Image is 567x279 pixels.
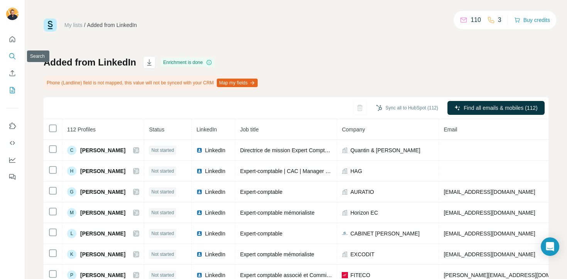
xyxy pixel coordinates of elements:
span: LinkedIn [205,230,225,237]
span: Company [342,126,365,133]
button: Use Surfe API [6,136,19,150]
span: HAG [350,167,362,175]
a: My lists [64,22,83,28]
span: [PERSON_NAME] [80,271,125,279]
img: LinkedIn logo [196,168,202,174]
p: 3 [498,15,501,25]
span: LinkedIn [205,250,225,258]
img: LinkedIn logo [196,251,202,257]
span: LinkedIn [205,271,225,279]
span: Quantin & [PERSON_NAME] [350,146,420,154]
button: Feedback [6,170,19,184]
h1: Added from LinkedIn [44,56,136,69]
span: Not started [151,188,174,195]
img: company-logo [342,230,348,237]
span: Not started [151,230,174,237]
img: LinkedIn logo [196,189,202,195]
span: Expert-comptable mémorialiste [240,210,314,216]
span: Not started [151,272,174,279]
span: [PERSON_NAME] [80,146,125,154]
span: Not started [151,251,174,258]
span: FITECO [350,271,370,279]
span: [EMAIL_ADDRESS][DOMAIN_NAME] [444,189,535,195]
span: Status [149,126,164,133]
div: M [67,208,76,217]
span: Expert comptable mémorialiste [240,251,314,257]
div: C [67,146,76,155]
span: Expert comptable associé et Commissaire aux comptes [240,272,373,278]
button: Dashboard [6,153,19,167]
span: Job title [240,126,258,133]
span: 112 Profiles [67,126,96,133]
button: Sync all to HubSpot (112) [371,102,444,114]
span: Email [444,126,457,133]
div: Ouvrir le Messenger Intercom [541,237,559,256]
img: LinkedIn logo [196,272,202,278]
span: [EMAIL_ADDRESS][DOMAIN_NAME] [444,210,535,216]
span: EXCODIT [350,250,374,258]
div: Added from LinkedIn [87,21,137,29]
div: K [67,250,76,259]
img: LinkedIn logo [196,147,202,153]
li: / [84,21,86,29]
span: Horizon EC [350,209,378,217]
button: Search [6,49,19,63]
button: Enrich CSV [6,66,19,80]
button: Map my fields [217,79,258,87]
span: LinkedIn [196,126,217,133]
span: [PERSON_NAME] [80,188,125,196]
img: LinkedIn logo [196,230,202,237]
button: Find all emails & mobiles (112) [447,101,545,115]
div: H [67,166,76,176]
span: Not started [151,168,174,175]
button: My lists [6,83,19,97]
span: [EMAIL_ADDRESS][DOMAIN_NAME] [444,251,535,257]
p: 110 [471,15,481,25]
div: L [67,229,76,238]
span: [PERSON_NAME] [80,209,125,217]
span: LinkedIn [205,188,225,196]
button: Use Surfe on LinkedIn [6,119,19,133]
span: Expert-comptable [240,189,282,195]
img: LinkedIn logo [196,210,202,216]
span: [PERSON_NAME] [80,230,125,237]
span: [PERSON_NAME] [80,250,125,258]
span: Expert-comptable [240,230,282,237]
span: Expert-comptable | CAC | Manager de transition [240,168,355,174]
span: Not started [151,147,174,154]
span: LinkedIn [205,209,225,217]
div: G [67,187,76,197]
span: Directrice de mission Expert Comptable [240,147,335,153]
button: Quick start [6,32,19,46]
div: Phone (Landline) field is not mapped, this value will not be synced with your CRM [44,76,259,89]
span: LinkedIn [205,167,225,175]
span: [EMAIL_ADDRESS][DOMAIN_NAME] [444,230,535,237]
span: Not started [151,209,174,216]
span: CABINET [PERSON_NAME] [350,230,419,237]
span: AURATIO [350,188,374,196]
span: Find all emails & mobiles (112) [464,104,537,112]
img: Surfe Logo [44,18,57,32]
span: LinkedIn [205,146,225,154]
button: Buy credits [514,15,550,25]
span: [PERSON_NAME] [80,167,125,175]
img: Avatar [6,8,19,20]
img: company-logo [342,272,348,278]
div: Enrichment is done [161,58,214,67]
